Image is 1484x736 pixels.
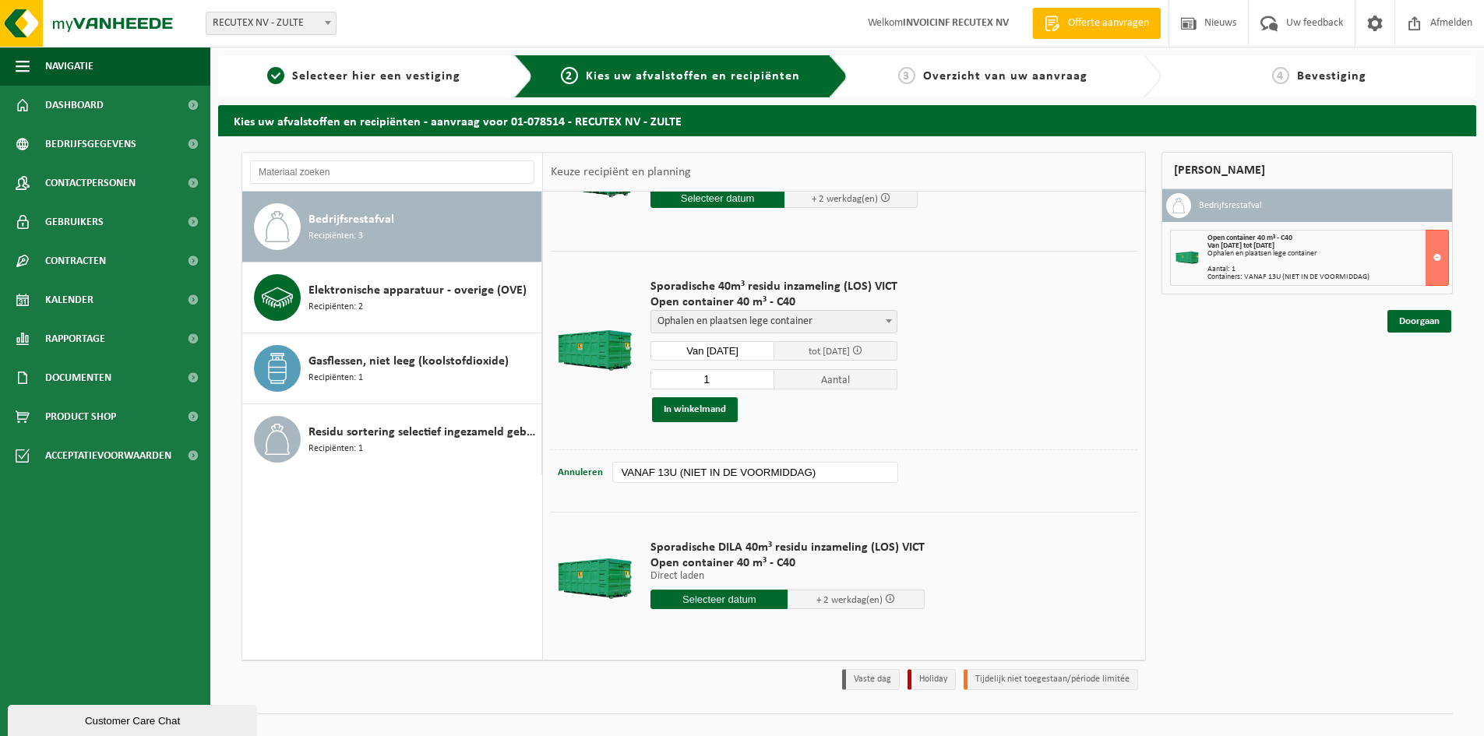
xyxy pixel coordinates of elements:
span: Open container 40 m³ - C40 [650,294,897,310]
input: Materiaal zoeken [250,160,534,184]
button: In winkelmand [652,397,738,422]
h2: Kies uw afvalstoffen en recipiënten - aanvraag voor 01-078514 - RECUTEX NV - ZULTE [218,105,1476,136]
span: 1 [267,67,284,84]
span: Overzicht van uw aanvraag [923,70,1087,83]
span: 2 [561,67,578,84]
input: Selecteer datum [650,590,788,609]
span: Open container 40 m³ - C40 [1207,234,1292,242]
div: Keuze recipiënt en planning [543,153,699,192]
a: Doorgaan [1387,310,1451,333]
span: Bedrijfsrestafval [308,210,394,229]
span: Sporadische 40m³ residu inzameling (LOS) VICT [650,279,897,294]
span: Bedrijfsgegevens [45,125,136,164]
strong: INVOICINF RECUTEX NV [903,17,1009,29]
span: Contactpersonen [45,164,136,202]
span: Bevestiging [1297,70,1366,83]
span: Recipiënten: 2 [308,300,363,315]
li: Vaste dag [842,669,900,690]
span: Kies uw afvalstoffen en recipiënten [586,70,800,83]
strong: Van [DATE] tot [DATE] [1207,241,1274,250]
span: Residu sortering selectief ingezameld gebruikt textiel (verlaagde heffing) [308,423,538,442]
button: Residu sortering selectief ingezameld gebruikt textiel (verlaagde heffing) Recipiënten: 1 [242,404,542,474]
span: 3 [898,67,915,84]
div: Ophalen en plaatsen lege container [1207,250,1448,258]
span: Product Shop [45,397,116,436]
div: Aantal: 1 [1207,266,1448,273]
span: Ophalen en plaatsen lege container [650,310,897,333]
span: Recipiënten: 3 [308,229,363,244]
button: Bedrijfsrestafval Recipiënten: 3 [242,192,542,262]
span: Ophalen en plaatsen lege container [651,311,897,333]
span: Gasflessen, niet leeg (koolstofdioxide) [308,352,509,371]
button: Elektronische apparatuur - overige (OVE) Recipiënten: 2 [242,262,542,333]
button: Gasflessen, niet leeg (koolstofdioxide) Recipiënten: 1 [242,333,542,404]
span: Acceptatievoorwaarden [45,436,171,475]
div: Containers: VANAF 13U (NIET IN DE VOORMIDDAG) [1207,273,1448,281]
span: Sporadische DILA 40m³ residu inzameling (LOS) VICT [650,540,925,555]
span: RECUTEX NV - ZULTE [206,12,336,34]
span: Selecteer hier een vestiging [292,70,460,83]
span: tot [DATE] [809,347,850,357]
iframe: chat widget [8,702,260,736]
a: Offerte aanvragen [1032,8,1161,39]
span: Recipiënten: 1 [308,442,363,456]
li: Tijdelijk niet toegestaan/période limitée [964,669,1138,690]
h3: Bedrijfsrestafval [1199,193,1262,218]
span: Documenten [45,358,111,397]
input: bv. C10-005 [612,462,897,483]
input: Selecteer datum [650,341,774,361]
div: [PERSON_NAME] [1161,152,1453,189]
span: Rapportage [45,319,105,358]
span: + 2 werkdag(en) [812,194,878,204]
span: 4 [1272,67,1289,84]
li: Holiday [908,669,956,690]
span: Elektronische apparatuur - overige (OVE) [308,281,527,300]
a: 1Selecteer hier een vestiging [226,67,502,86]
span: Aantal [774,369,898,389]
p: Direct laden [650,571,925,582]
span: Open container 40 m³ - C40 [650,555,925,571]
span: Offerte aanvragen [1064,16,1153,31]
input: Selecteer datum [650,188,784,208]
button: Annuleren [556,462,605,484]
span: Contracten [45,241,106,280]
span: Kalender [45,280,93,319]
span: + 2 werkdag(en) [816,595,883,605]
span: Gebruikers [45,202,104,241]
span: Navigatie [45,47,93,86]
span: Recipiënten: 1 [308,371,363,386]
span: Dashboard [45,86,104,125]
span: Annuleren [558,467,603,477]
span: RECUTEX NV - ZULTE [206,12,337,35]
